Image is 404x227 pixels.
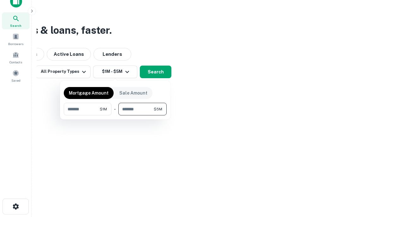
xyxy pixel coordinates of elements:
[154,106,162,112] span: $5M
[119,90,147,96] p: Sale Amount
[69,90,109,96] p: Mortgage Amount
[114,103,116,115] div: -
[372,156,404,187] iframe: Chat Widget
[100,106,107,112] span: $1M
